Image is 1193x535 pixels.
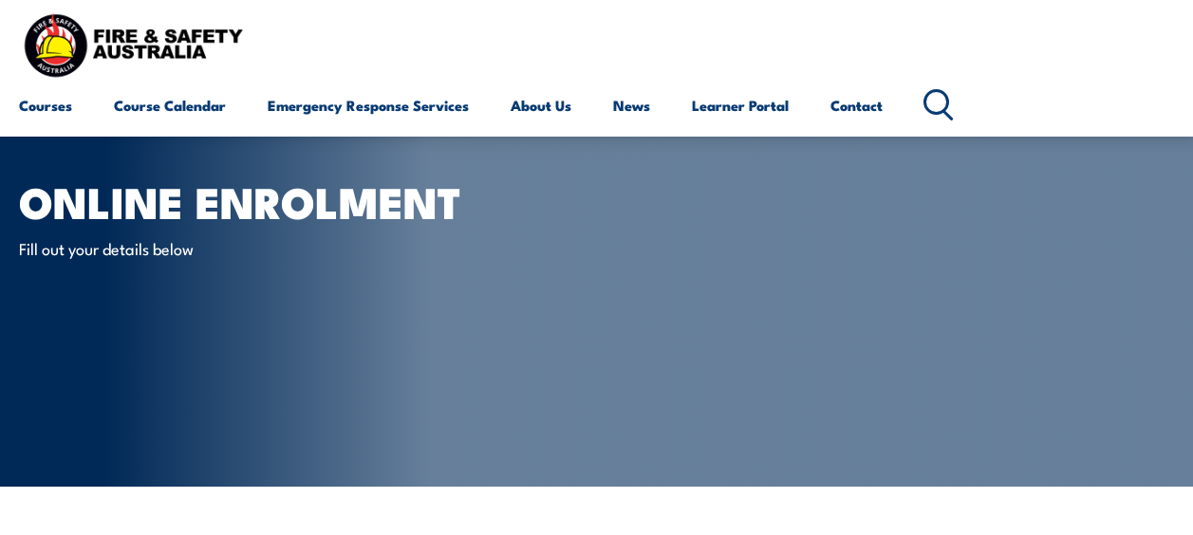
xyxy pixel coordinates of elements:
p: Fill out your details below [19,237,365,259]
a: Course Calendar [114,83,226,128]
h1: Online Enrolment [19,182,488,219]
a: Emergency Response Services [268,83,469,128]
a: Courses [19,83,72,128]
a: About Us [511,83,571,128]
a: News [613,83,650,128]
a: Contact [830,83,883,128]
a: Learner Portal [692,83,789,128]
